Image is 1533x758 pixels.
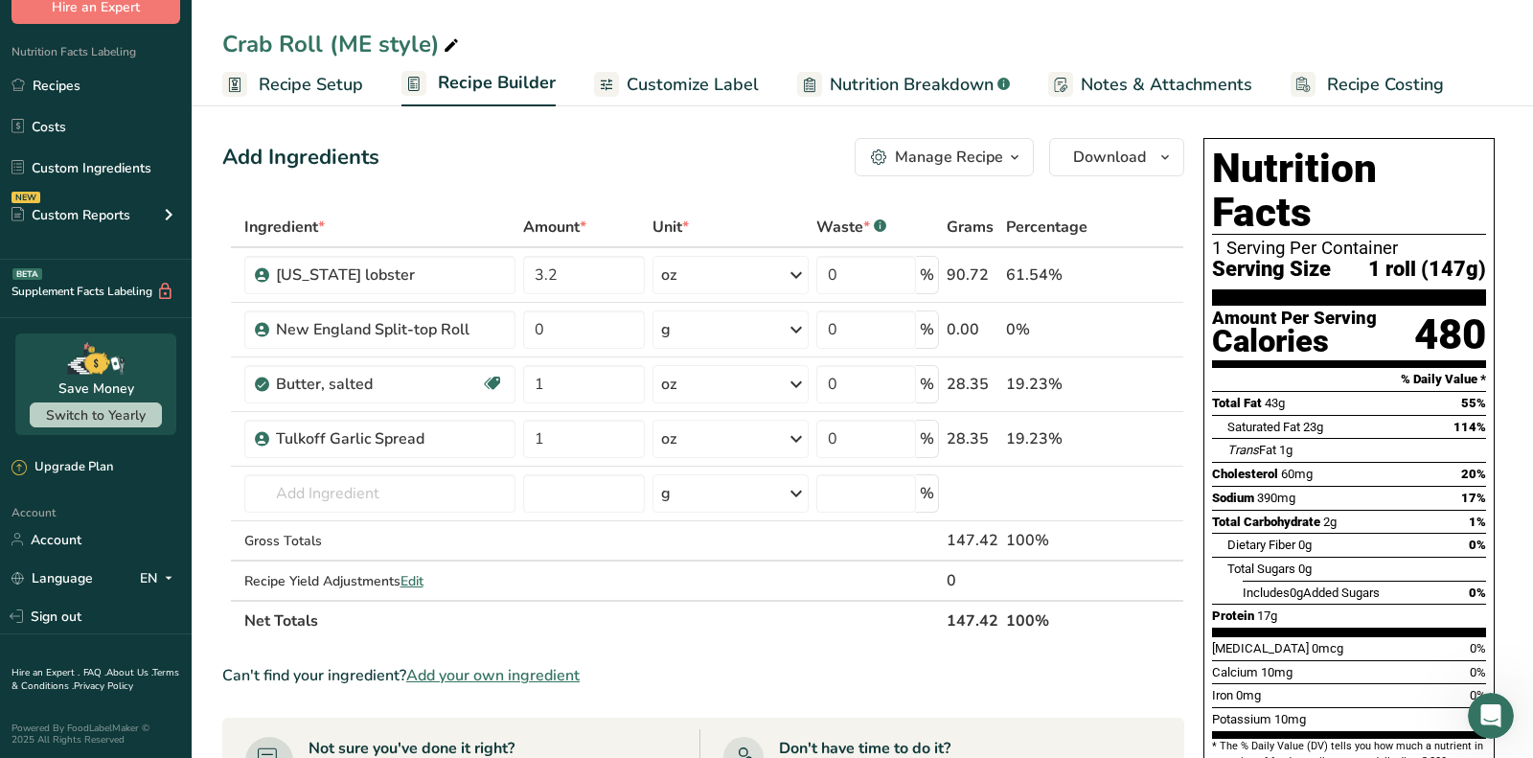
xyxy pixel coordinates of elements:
div: Gross Totals [244,531,515,551]
a: Recipe Costing [1291,63,1444,106]
div: 19.23% [1006,373,1093,396]
h1: Nutrition Facts [1212,147,1486,235]
a: FAQ . [83,666,106,679]
div: Upgrade Plan [11,458,113,477]
span: Switch to Yearly [46,406,146,425]
span: Unit [652,216,689,239]
span: 1 roll (147g) [1368,258,1486,282]
div: 1 Serving Per Container [1212,239,1486,258]
th: Net Totals [240,600,944,640]
div: oz [661,264,676,287]
span: 390mg [1257,491,1295,505]
span: 43g [1265,396,1285,410]
span: Download [1073,146,1146,169]
div: Powered By FoodLabelMaker © 2025 All Rights Reserved [11,723,180,746]
span: Percentage [1006,216,1087,239]
div: g [661,482,671,505]
span: 17g [1257,609,1277,623]
span: 0mcg [1312,641,1343,655]
div: 0.00 [947,318,998,341]
iframe: Intercom live chat [1468,693,1514,739]
span: Total Sugars [1227,562,1295,576]
div: g [661,318,671,341]
section: % Daily Value * [1212,368,1486,391]
div: BETA [12,268,42,280]
th: 100% [1002,600,1097,640]
div: Amount Per Serving [1212,310,1377,328]
span: Calcium [1212,665,1258,679]
span: Customize Label [627,72,759,98]
span: Protein [1212,609,1254,623]
span: Amount [523,216,586,239]
a: Customize Label [594,63,759,106]
span: Dietary Fiber [1227,538,1295,552]
div: 100% [1006,529,1093,552]
div: 0 [947,569,998,592]
span: 0% [1469,586,1486,600]
span: 0g [1290,586,1303,600]
span: 10mg [1274,712,1306,726]
span: 55% [1461,396,1486,410]
span: 114% [1453,420,1486,434]
div: 19.23% [1006,427,1093,450]
span: 60mg [1281,467,1313,481]
span: Potassium [1212,712,1271,726]
a: Recipe Setup [222,63,363,106]
span: Recipe Setup [259,72,363,98]
a: About Us . [106,666,152,679]
input: Add Ingredient [244,474,515,513]
span: [MEDICAL_DATA] [1212,641,1309,655]
div: 480 [1414,310,1486,360]
span: 0% [1470,665,1486,679]
span: 1% [1469,515,1486,529]
span: Total Carbohydrate [1212,515,1320,529]
span: Recipe Costing [1327,72,1444,98]
span: 0% [1470,688,1486,702]
span: Notes & Attachments [1081,72,1252,98]
div: NEW [11,192,40,203]
div: Add Ingredients [222,142,379,173]
span: Ingredient [244,216,325,239]
span: 0% [1470,641,1486,655]
span: 2g [1323,515,1337,529]
span: 17% [1461,491,1486,505]
span: 10mg [1261,665,1293,679]
a: Notes & Attachments [1048,63,1252,106]
span: Serving Size [1212,258,1331,282]
a: Terms & Conditions . [11,666,179,693]
div: Waste [816,216,886,239]
span: 0g [1298,538,1312,552]
button: Switch to Yearly [30,402,162,427]
div: 28.35 [947,373,998,396]
span: 0mg [1236,688,1261,702]
div: Calories [1212,328,1377,356]
span: Edit [400,572,423,590]
div: Tulkoff Garlic Spread [276,427,504,450]
span: Fat [1227,443,1276,457]
span: Iron [1212,688,1233,702]
div: Butter, salted [276,373,481,396]
div: 0% [1006,318,1093,341]
span: 20% [1461,467,1486,481]
span: Grams [947,216,994,239]
button: Manage Recipe [855,138,1034,176]
span: 1g [1279,443,1293,457]
span: Total Fat [1212,396,1262,410]
span: 0% [1469,538,1486,552]
a: Privacy Policy [74,679,133,693]
th: 147.42 [943,600,1002,640]
span: Nutrition Breakdown [830,72,994,98]
a: Language [11,562,93,595]
span: Recipe Builder [438,70,556,96]
span: Sodium [1212,491,1254,505]
div: Custom Reports [11,205,130,225]
button: Download [1049,138,1184,176]
span: 23g [1303,420,1323,434]
a: Recipe Builder [401,61,556,107]
span: Add your own ingredient [406,664,580,687]
div: EN [140,566,180,589]
div: 147.42 [947,529,998,552]
div: 90.72 [947,264,998,287]
div: Manage Recipe [895,146,1003,169]
span: 0g [1298,562,1312,576]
